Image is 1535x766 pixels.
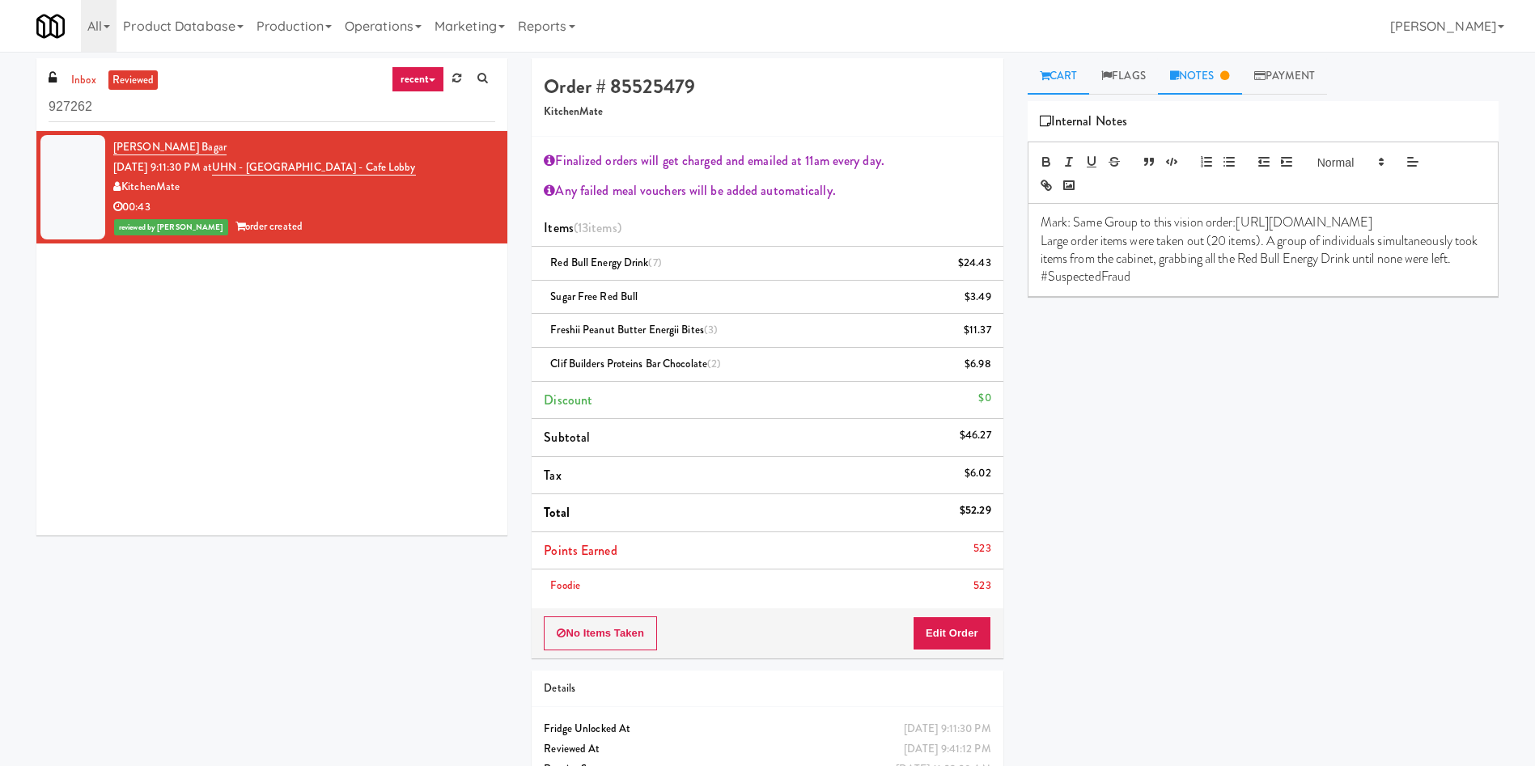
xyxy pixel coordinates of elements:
span: (7) [648,255,661,270]
a: [PERSON_NAME] Bagar [113,139,227,155]
div: $6.98 [965,354,991,375]
span: Items [544,218,621,237]
div: Details [544,679,990,699]
div: $0 [978,388,990,408]
span: Total [544,503,570,522]
a: UHN - [GEOGRAPHIC_DATA] - Cafe Lobby [212,159,416,176]
button: Edit Order [913,616,991,650]
span: (3) [704,322,718,337]
input: Search vision orders [49,92,495,122]
div: [DATE] 9:41:12 PM [904,739,991,760]
div: 523 [973,539,990,559]
span: order created [235,218,303,234]
span: reviewed by [PERSON_NAME] [114,219,228,235]
div: $3.49 [965,287,991,307]
p: Large order items were taken out (20 items). A group of individuals simultaneously took items fro... [1041,232,1486,286]
a: reviewed [108,70,159,91]
div: Any failed meal vouchers will be added automatically. [544,179,990,203]
span: Clif Builders proteins Bar Chocolate [550,356,721,371]
div: $46.27 [960,425,991,446]
div: [DATE] 9:11:30 PM [904,719,991,739]
div: 00:43 [113,197,495,218]
span: (13 ) [574,218,621,237]
a: inbox [67,70,100,91]
span: Red Bull Energy Drink [550,255,661,270]
div: Fridge Unlocked At [544,719,990,739]
span: Tax [544,466,561,485]
h5: KitchenMate [544,106,990,118]
span: Foodie [550,578,580,593]
a: Payment [1242,58,1328,95]
div: $52.29 [960,501,991,521]
p: Mark: Same Group to this vision order:[URL][DOMAIN_NAME] [1041,214,1486,231]
span: Subtotal [544,428,590,446]
ng-pluralize: items [588,218,617,237]
h4: Order # 85525479 [544,76,990,97]
a: recent [392,66,445,92]
div: $11.37 [964,320,991,341]
a: Cart [1028,58,1090,95]
li: [PERSON_NAME] Bagar[DATE] 9:11:30 PM atUHN - [GEOGRAPHIC_DATA] - Cafe LobbyKitchenMate00:43review... [36,131,507,243]
div: Reviewed At [544,739,990,760]
a: Flags [1089,58,1158,95]
span: Freshii Peanut Butter Energii Bites [550,322,718,337]
span: (2) [707,356,721,371]
img: Micromart [36,12,65,40]
a: Notes [1158,58,1242,95]
div: KitchenMate [113,177,495,197]
span: [DATE] 9:11:30 PM at [113,159,212,175]
span: Internal Notes [1040,109,1128,133]
div: Finalized orders will get charged and emailed at 11am every day. [544,149,990,173]
span: Discount [544,391,592,409]
span: Points Earned [544,541,617,560]
div: $24.43 [958,253,991,273]
div: $6.02 [965,463,991,484]
span: Sugar Free Red Bull [550,289,638,304]
div: 523 [973,576,990,596]
button: No Items Taken [544,616,657,650]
